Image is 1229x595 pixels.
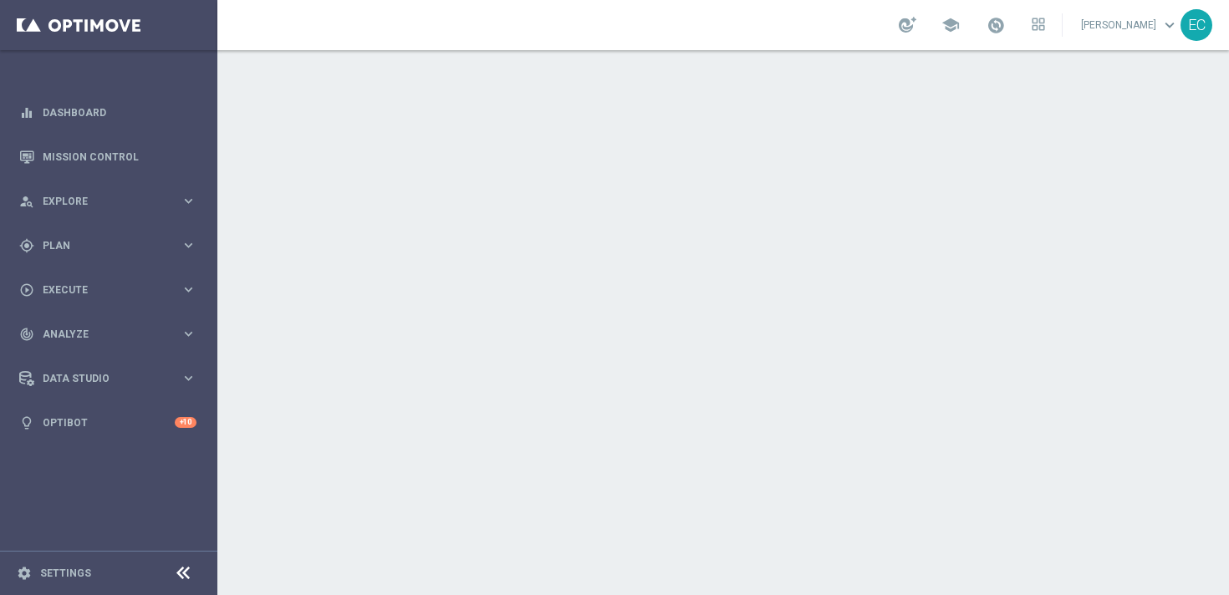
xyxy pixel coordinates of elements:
i: track_changes [19,327,34,342]
button: equalizer Dashboard [18,106,197,120]
button: person_search Explore keyboard_arrow_right [18,195,197,208]
div: Data Studio [19,371,181,386]
button: track_changes Analyze keyboard_arrow_right [18,328,197,341]
span: Explore [43,196,181,206]
button: play_circle_outline Execute keyboard_arrow_right [18,283,197,297]
button: lightbulb Optibot +10 [18,416,197,430]
div: EC [1181,9,1212,41]
div: Explore [19,194,181,209]
span: Plan [43,241,181,251]
i: person_search [19,194,34,209]
i: gps_fixed [19,238,34,253]
span: keyboard_arrow_down [1160,16,1179,34]
i: keyboard_arrow_right [181,237,196,253]
span: Execute [43,285,181,295]
i: settings [17,566,32,581]
span: school [941,16,960,34]
a: Settings [40,568,91,578]
div: Plan [19,238,181,253]
span: Data Studio [43,374,181,384]
i: keyboard_arrow_right [181,282,196,297]
i: keyboard_arrow_right [181,193,196,209]
i: keyboard_arrow_right [181,326,196,342]
a: Dashboard [43,90,196,135]
div: Execute [19,282,181,297]
i: equalizer [19,105,34,120]
a: [PERSON_NAME]keyboard_arrow_down [1079,13,1181,38]
div: +10 [175,417,196,428]
i: keyboard_arrow_right [181,370,196,386]
div: Dashboard [19,90,196,135]
button: Mission Control [18,150,197,164]
div: Optibot [19,400,196,445]
a: Mission Control [43,135,196,179]
i: play_circle_outline [19,282,34,297]
div: Mission Control [19,135,196,179]
span: Analyze [43,329,181,339]
i: lightbulb [19,415,34,430]
button: gps_fixed Plan keyboard_arrow_right [18,239,197,252]
button: Data Studio keyboard_arrow_right [18,372,197,385]
a: Optibot [43,400,175,445]
div: Analyze [19,327,181,342]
